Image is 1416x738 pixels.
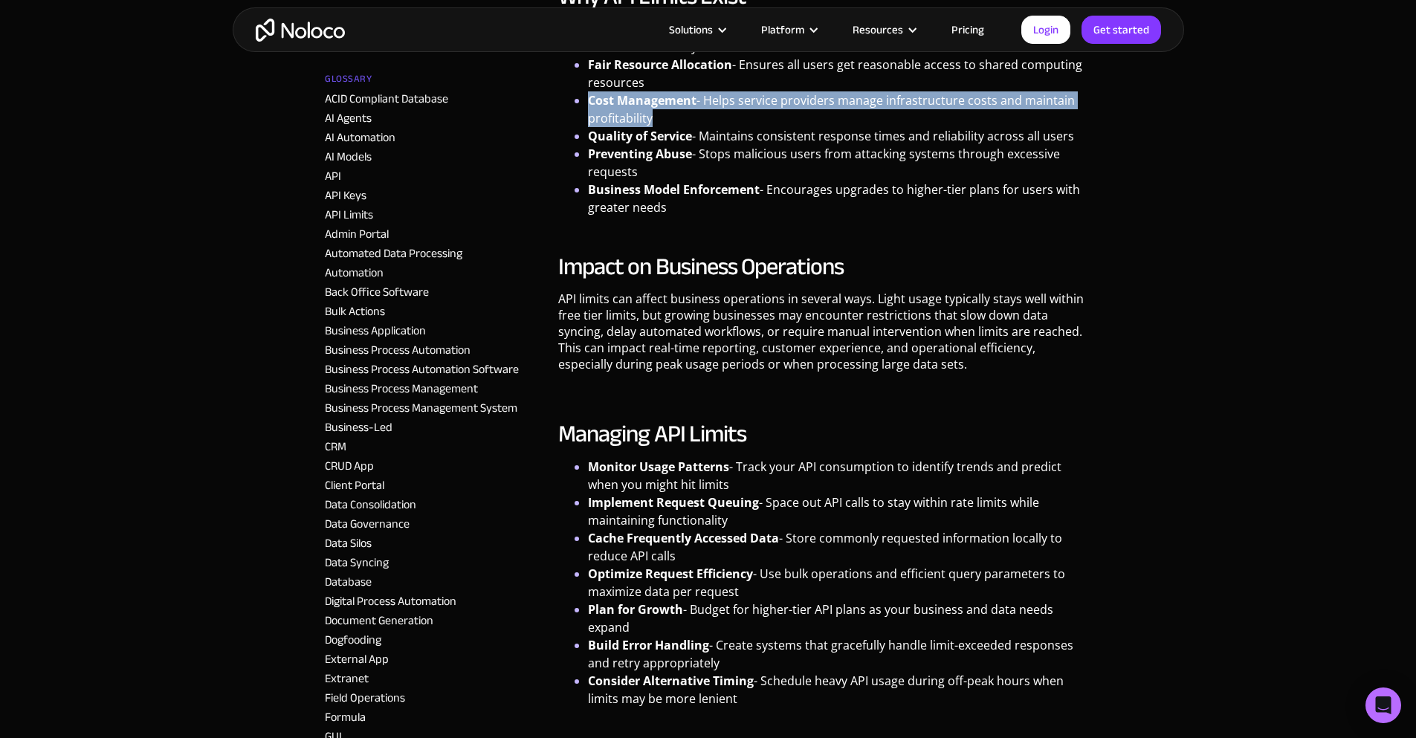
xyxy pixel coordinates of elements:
a: Extranet [325,667,369,690]
li: - Create systems that gracefully handle limit-exceeded responses and retry appropriately [588,636,1091,672]
a: Admin Portal [325,223,389,245]
div: Solutions [669,20,713,39]
div: Platform [761,20,804,39]
a: Data Silos [325,532,372,554]
li: - Track your API consumption to identify trends and predict when you might hit limits [588,458,1091,493]
a: Data Syncing [325,551,389,574]
a: Business Process Automation Software [325,358,519,381]
a: Automated Data Processing [325,242,462,265]
a: Formula [325,706,366,728]
strong: Preventing Abuse [588,146,692,162]
h2: Glossary [325,68,372,90]
a: Pricing [933,20,1003,39]
h2: Managing API Limits [558,419,1091,449]
a: Back Office Software [325,281,429,303]
a: Glossary [325,68,546,90]
p: API limits can affect business operations in several ways. Light usage typically stays well withi... [558,291,1091,383]
div: Solutions [650,20,743,39]
a: AI Models [325,146,372,168]
div: Resources [834,20,933,39]
a: Automation [325,262,384,284]
strong: Build Error Handling [588,637,709,653]
strong: Quality of Service [588,128,692,144]
a: Client Portal [325,474,384,496]
li: - Encourages upgrades to higher-tier plans for users with greater needs [588,181,1091,216]
a: Business Process Management System [325,397,517,419]
div: Platform [743,20,834,39]
a: API Keys [325,184,366,207]
div: Open Intercom Messenger [1365,687,1401,723]
a: Document Generation [325,609,433,632]
li: - Use bulk operations and efficient query parameters to maximize data per request [588,565,1091,601]
a: home [256,19,345,42]
strong: Monitor Usage Patterns [588,459,729,475]
li: - Store commonly requested information locally to reduce API calls [588,529,1091,565]
a: CRUD App [325,455,374,477]
a: Business Process Automation [325,339,471,361]
strong: Consider Alternative Timing [588,673,754,689]
a: External App [325,648,389,670]
a: Data Governance [325,513,410,535]
a: ACID Compliant Database [325,88,448,110]
a: Database [325,571,372,593]
li: - Ensures all users get reasonable access to shared computing resources [588,56,1091,91]
h2: Impact on Business Operations [558,252,1091,282]
li: - Stops malicious users from attacking systems through excessive requests [588,145,1091,181]
a: Business Process Management [325,378,478,400]
a: Field Operations [325,687,405,709]
a: Digital Process Automation [325,590,456,612]
li: - Space out API calls to stay within rate limits while maintaining functionality [588,493,1091,529]
a: Business Application [325,320,426,342]
a: API Limits [325,204,373,226]
strong: Cost Management [588,92,696,109]
div: Resources [853,20,903,39]
a: Business-Led [325,416,392,438]
strong: Cache Frequently Accessed Data [588,530,779,546]
li: - Budget for higher-tier API plans as your business and data needs expand [588,601,1091,636]
li: - Schedule heavy API usage during off-peak hours when limits may be more lenient [588,672,1091,708]
li: - Maintains consistent response times and reliability across all users [588,127,1091,145]
a: API [325,165,341,187]
a: CRM [325,436,346,458]
a: AI Agents [325,107,372,129]
a: AI Automation [325,126,395,149]
strong: Business Model Enforcement [588,181,760,198]
a: Bulk Actions [325,300,385,323]
strong: Plan for Growth [588,601,683,618]
strong: Implement Request Queuing [588,494,759,511]
li: - Helps service providers manage infrastructure costs and maintain profitability [588,91,1091,127]
a: Get started [1082,16,1161,44]
strong: Optimize Request Efficiency [588,566,753,582]
a: Dogfooding [325,629,381,651]
strong: Fair Resource Allocation [588,56,732,73]
a: Data Consolidation [325,493,416,516]
a: Login [1021,16,1070,44]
